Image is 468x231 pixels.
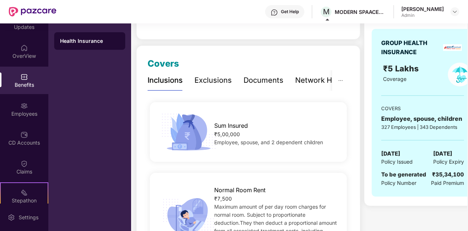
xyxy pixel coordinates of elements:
div: [PERSON_NAME] [401,5,444,12]
div: Settings [16,214,41,221]
span: Normal Room Rent [214,186,265,195]
span: Employee, spouse, and 2 dependent children [214,139,323,145]
img: svg+xml;base64,PHN2ZyBpZD0iRW1wbG95ZWVzIiB4bWxucz0iaHR0cDovL3d3dy53My5vcmcvMjAwMC9zdmciIHdpZHRoPS... [21,102,28,109]
span: To be generated [381,171,426,178]
img: svg+xml;base64,PHN2ZyBpZD0iSG9tZSIgeG1sbnM9Imh0dHA6Ly93d3cudzMub3JnLzIwMDAvc3ZnIiB3aWR0aD0iMjAiIG... [21,44,28,52]
div: Health Insurance [60,37,119,45]
img: svg+xml;base64,PHN2ZyBpZD0iQ2xhaW0iIHhtbG5zPSJodHRwOi8vd3d3LnczLm9yZy8yMDAwL3N2ZyIgd2lkdGg9IjIwIi... [21,160,28,167]
img: svg+xml;base64,PHN2ZyBpZD0iQmVuZWZpdHMiIHhtbG5zPSJodHRwOi8vd3d3LnczLm9yZy8yMDAwL3N2ZyIgd2lkdGg9Ij... [21,73,28,81]
div: ₹35,34,100 [432,170,464,179]
span: [DATE] [381,149,400,158]
div: Exclusions [194,75,232,86]
div: ₹5,00,000 [214,130,338,138]
span: Sum Insured [214,121,248,130]
span: M [323,7,330,16]
div: Employee, spouse, children [381,114,464,123]
img: svg+xml;base64,PHN2ZyBpZD0iSGVscC0zMngzMiIgeG1sbnM9Imh0dHA6Ly93d3cudzMub3JnLzIwMDAvc3ZnIiB3aWR0aD... [271,9,278,16]
span: Coverage [383,76,406,82]
div: Network Hospitals [295,75,359,86]
span: ₹5 Lakhs [383,64,421,73]
button: ellipsis [332,70,349,90]
div: Admin [401,12,444,18]
div: MODERN SPAACES VENTURES [335,8,386,15]
div: COVERS [381,105,464,112]
img: svg+xml;base64,PHN2ZyBpZD0iU2V0dGluZy0yMHgyMCIgeG1sbnM9Imh0dHA6Ly93d3cudzMub3JnLzIwMDAvc3ZnIiB3aW... [8,214,15,221]
img: svg+xml;base64,PHN2ZyBpZD0iQ0RfQWNjb3VudHMiIGRhdGEtbmFtZT0iQ0QgQWNjb3VudHMiIHhtbG5zPSJodHRwOi8vd3... [21,131,28,138]
span: Policy Expiry [433,158,464,166]
img: New Pazcare Logo [9,7,56,16]
div: Inclusions [148,75,183,86]
div: 327 Employees | 343 Dependents [381,123,464,131]
img: icon [159,111,218,153]
img: svg+xml;base64,PHN2ZyB4bWxucz0iaHR0cDovL3d3dy53My5vcmcvMjAwMC9zdmciIHdpZHRoPSIyMSIgaGVpZ2h0PSIyMC... [21,189,28,196]
div: Stepathon [1,197,48,204]
span: Policy Issued [381,158,413,166]
span: ellipsis [338,78,343,83]
div: ₹7,500 [214,195,338,203]
span: Policy Number [381,180,416,186]
img: insurerLogo [443,44,462,51]
img: svg+xml;base64,PHN2ZyBpZD0iRHJvcGRvd24tMzJ4MzIiIHhtbG5zPSJodHRwOi8vd3d3LnczLm9yZy8yMDAwL3N2ZyIgd2... [452,9,458,15]
span: Covers [148,58,179,69]
span: Paid Premium [431,179,464,187]
div: Get Help [281,9,299,15]
div: GROUP HEALTH INSURANCE [381,38,441,57]
span: [DATE] [433,149,452,158]
div: Documents [244,75,283,86]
